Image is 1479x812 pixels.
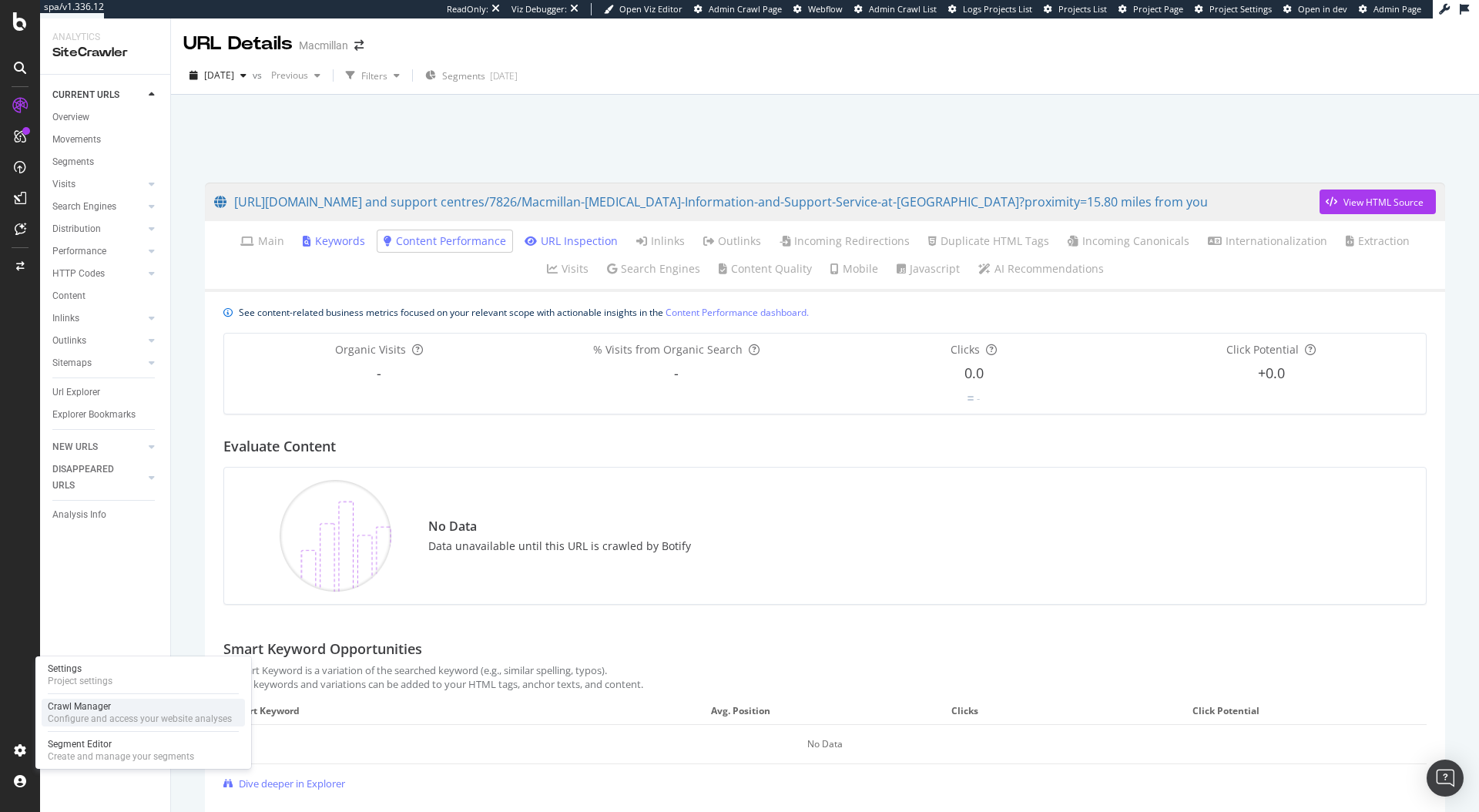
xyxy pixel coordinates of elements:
[239,304,809,320] div: See content-related business metrics focused on your relevant scope with actionable insights in the
[377,364,381,382] span: -
[419,63,524,88] button: Segments[DATE]
[428,518,691,535] div: No Data
[52,221,101,237] div: Distribution
[977,391,980,406] div: -
[223,725,1427,764] div: No Data
[442,69,485,82] span: Segments
[604,3,682,15] a: Open Viz Editor
[1195,3,1272,15] a: Project Settings
[978,261,1104,277] a: AI Recommendations
[265,69,308,82] span: Previous
[1346,233,1410,249] a: Extraction
[183,31,293,57] div: URL Details
[447,3,488,15] div: ReadOnly:
[593,342,743,357] span: % Visits from Organic Search
[1208,233,1327,249] a: Internationalization
[854,3,937,15] a: Admin Crawl List
[793,3,843,15] a: Webflow
[52,87,119,103] div: CURRENT URLS
[48,700,232,713] div: Crawl Manager
[204,69,234,82] span: 2025 Aug. 22nd
[230,704,695,718] span: Smart Keyword
[52,243,106,260] div: Performance
[525,233,618,249] a: URL Inspection
[52,461,130,494] div: DISAPPEARED URLS
[1427,760,1464,797] div: Open Intercom Messenger
[48,713,232,725] div: Configure and access your website analyses
[709,3,782,15] span: Admin Crawl Page
[52,407,159,423] a: Explorer Bookmarks
[1044,3,1107,15] a: Projects List
[52,31,158,44] div: Analytics
[280,480,391,592] img: CKGWtfuM.png
[214,183,1320,221] a: [URL][DOMAIN_NAME] and support centres/7826/Macmillan-[MEDICAL_DATA]-Information-and-Support-Serv...
[52,355,144,371] a: Sitemaps
[299,38,348,53] div: Macmillan
[52,266,144,282] a: HTTP Codes
[951,704,1175,718] span: Clicks
[384,233,506,249] a: Content Performance
[607,261,700,277] a: Search Engines
[52,288,159,304] a: Content
[340,63,406,88] button: Filters
[52,310,79,327] div: Inlinks
[48,750,194,763] div: Create and manage your segments
[547,261,589,277] a: Visits
[52,310,144,327] a: Inlinks
[951,342,980,357] span: Clicks
[42,737,245,764] a: Segment EditorCreate and manage your segments
[964,364,984,382] span: 0.0
[223,663,1427,692] div: A Smart Keyword is a variation of the searched keyword (e.g., similar spelling, typos). Those key...
[1058,3,1107,15] span: Projects List
[52,439,144,455] a: NEW URLS
[52,507,159,523] a: Analysis Info
[808,3,843,15] span: Webflow
[1133,3,1183,15] span: Project Page
[1320,190,1436,214] button: View HTML Source
[52,243,144,260] a: Performance
[52,384,100,401] div: Url Explorer
[52,221,144,237] a: Distribution
[52,132,101,148] div: Movements
[52,461,144,494] a: DISAPPEARED URLS
[361,69,387,82] div: Filters
[223,439,336,455] h2: Evaluate Content
[869,3,937,15] span: Admin Crawl List
[1068,233,1189,249] a: Incoming Canonicals
[636,233,685,249] a: Inlinks
[897,261,960,277] a: Javascript
[968,396,974,401] img: Equal
[42,699,245,726] a: Crawl ManagerConfigure and access your website analyses
[948,3,1032,15] a: Logs Projects List
[223,642,422,657] h2: Smart Keyword Opportunities
[666,304,809,320] a: Content Performance dashboard.
[239,777,345,791] span: Dive deeper in Explorer
[52,333,86,349] div: Outlinks
[52,439,98,455] div: NEW URLS
[52,507,106,523] div: Analysis Info
[52,154,159,170] a: Segments
[48,675,112,687] div: Project settings
[1226,342,1299,357] span: Click Potential
[703,233,761,249] a: Outlinks
[963,3,1032,15] span: Logs Projects List
[52,333,144,349] a: Outlinks
[223,304,1427,320] div: info banner
[223,777,345,791] a: Dive deeper in Explorer
[719,261,812,277] a: Content Quality
[780,233,910,249] a: Incoming Redirections
[52,87,144,103] a: CURRENT URLS
[335,342,406,357] span: Organic Visits
[52,154,94,170] div: Segments
[183,63,253,88] button: [DATE]
[1359,3,1421,15] a: Admin Page
[52,44,158,62] div: SiteCrawler
[928,233,1049,249] a: Duplicate HTML Tags
[354,40,364,51] div: arrow-right-arrow-left
[52,199,144,215] a: Search Engines
[428,539,691,554] div: Data unavailable until this URL is crawled by Botify
[48,663,112,675] div: Settings
[1298,3,1347,15] span: Open in dev
[52,176,75,193] div: Visits
[52,109,159,126] a: Overview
